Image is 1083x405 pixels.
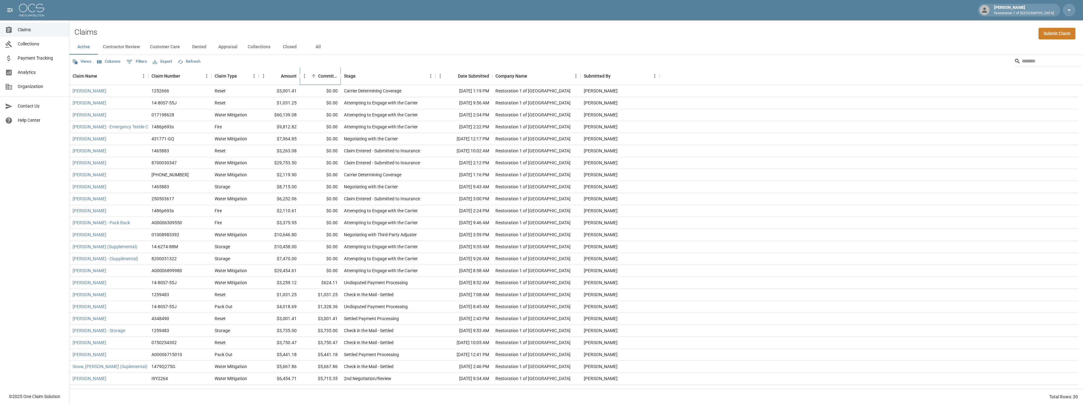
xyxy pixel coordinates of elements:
[211,67,259,85] div: Claim Type
[584,244,618,250] div: Amanda Murry
[435,109,492,121] div: [DATE] 2:34 PM
[344,160,420,166] div: Claim Entered - Submitted to Insurance
[344,88,401,94] div: Carrier Determining Coverage
[259,265,300,277] div: $29,454.61
[435,145,492,157] div: [DATE] 10:02 AM
[495,112,571,118] div: Restoration 1 of Evansville
[991,4,1056,16] div: [PERSON_NAME]
[148,67,211,85] div: Claim Number
[341,67,435,85] div: Stage
[584,67,611,85] div: Submitted By
[650,71,660,81] button: Menu
[495,255,571,262] div: Restoration 1 of Evansville
[73,267,106,274] a: [PERSON_NAME]
[73,327,125,334] a: [PERSON_NAME] - Storage
[215,255,230,262] div: Storage
[259,349,300,361] div: $5,441.18
[584,208,618,214] div: Amanda Murry
[215,67,237,85] div: Claim Type
[435,205,492,217] div: [DATE] 2:24 PM
[300,121,341,133] div: $0.00
[584,375,618,382] div: Amanda Murry
[495,232,571,238] div: Restoration 1 of Evansville
[344,208,418,214] div: Attempting to Engage with the Carrier
[259,313,300,325] div: $3,001.41
[584,387,618,394] div: Amanda Murry
[151,255,177,262] div: 8200031322
[300,241,341,253] div: $0.00
[73,387,106,394] a: [PERSON_NAME]
[4,4,16,16] button: open drawer
[495,327,571,334] div: Restoration 1 of Evansville
[176,57,202,67] button: Refresh
[151,375,168,382] div: I9Y2264
[435,157,492,169] div: [DATE] 2:12 PM
[300,265,341,277] div: $0.00
[237,72,246,80] button: Sort
[435,301,492,313] div: [DATE] 8:45 AM
[495,315,571,322] div: Restoration 1 of Evansville
[495,303,571,310] div: Restoration 1 of Evansville
[259,157,300,169] div: $29,753.50
[215,160,247,166] div: Water Mitigation
[73,184,106,190] a: [PERSON_NAME]
[1049,394,1078,400] div: Total Rows: 30
[344,291,394,298] div: Check in the Mail - Settled
[300,277,341,289] div: $624.11
[259,121,300,133] div: $9,812.82
[151,363,175,370] div: 1479Q275G
[69,67,148,85] div: Claim Name
[300,217,341,229] div: $0.00
[344,363,394,370] div: Check in the Mail - Settled
[300,71,309,81] button: Menu
[584,279,618,286] div: Amanda Murry
[571,71,581,81] button: Menu
[344,220,418,226] div: Attempting to Engage with the Carrier
[584,339,618,346] div: Amanda Murry
[180,72,189,80] button: Sort
[309,72,318,80] button: Sort
[584,267,618,274] div: Amanda Murry
[300,67,341,85] div: Committed Amount
[344,351,399,358] div: Settled Payment Processing
[344,232,417,238] div: Negotiating with Third-Party Adjuster
[611,72,619,80] button: Sort
[426,71,435,81] button: Menu
[73,339,106,346] a: [PERSON_NAME]
[449,72,458,80] button: Sort
[584,196,618,202] div: Amanda Murry
[18,117,64,124] span: Help Center
[300,253,341,265] div: $0.00
[215,267,247,274] div: Water Mitigation
[259,229,300,241] div: $10,646.80
[994,11,1054,16] p: Restoration 1 of [GEOGRAPHIC_DATA]
[97,72,106,80] button: Sort
[259,289,300,301] div: $1,031.25
[584,363,618,370] div: Amanda Murry
[495,363,571,370] div: Restoration 1 of Evansville
[584,160,618,166] div: Amanda Murry
[344,387,399,394] div: Settled Payment Processing
[73,112,106,118] a: [PERSON_NAME]
[202,71,211,81] button: Menu
[151,387,169,394] div: 4346335
[215,136,247,142] div: Water Mitigation
[495,387,571,394] div: Restoration 1 of Evansville
[151,57,174,67] button: Export
[151,208,174,214] div: 1486p693s
[215,208,222,214] div: Fire
[259,241,300,253] div: $10,458.00
[18,69,64,76] span: Analytics
[259,325,300,337] div: $3,735.00
[215,172,247,178] div: Water Mitigation
[527,72,536,80] button: Sort
[215,363,247,370] div: Water Mitigation
[73,208,106,214] a: [PERSON_NAME]
[435,133,492,145] div: [DATE] 12:17 PM
[151,279,177,286] div: 14-80S7-55J
[215,351,233,358] div: Pack Out
[215,232,247,238] div: Water Mitigation
[584,255,618,262] div: Amanda Murry
[151,339,177,346] div: 0750254302
[259,373,300,385] div: $6,454.71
